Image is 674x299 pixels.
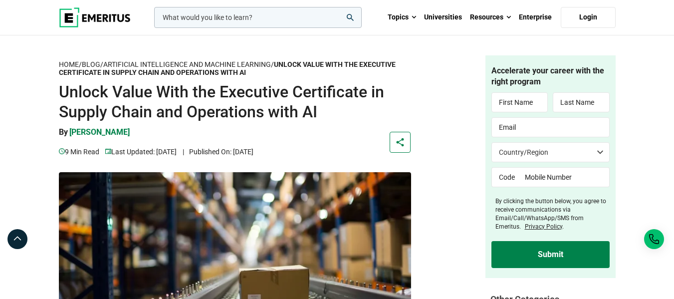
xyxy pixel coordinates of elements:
label: By clicking the button below, you agree to receive communications via Email/Call/WhatsApp/SMS fro... [495,197,610,231]
span: By [59,127,68,137]
p: [PERSON_NAME] [69,127,130,138]
input: Email [491,117,610,137]
img: video-views [105,148,111,154]
h4: Accelerate your career with the right program [491,65,610,88]
a: [PERSON_NAME] [69,127,130,146]
img: video-views [59,148,65,154]
span: / / / [59,60,396,77]
input: woocommerce-product-search-field-0 [154,7,362,28]
a: Artificial Intelligence and Machine Learning [103,60,271,69]
a: Blog [82,60,100,69]
strong: Unlock Value With the Executive Certificate in Supply Chain and Operations with AI [59,60,396,77]
span: | [183,148,184,156]
p: Published On: [DATE] [183,146,253,157]
p: Last Updated: [DATE] [105,146,177,157]
h1: Unlock Value With the Executive Certificate in Supply Chain and Operations with AI [59,82,411,122]
a: Home [59,60,79,69]
input: Last Name [553,92,610,112]
a: Login [561,7,616,28]
input: First Name [491,92,548,112]
input: Mobile Number [518,167,610,187]
p: 9 min read [59,146,99,157]
input: Submit [491,241,610,268]
input: Code [491,167,518,187]
select: Country [491,142,610,162]
a: Privacy Policy [525,223,562,230]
